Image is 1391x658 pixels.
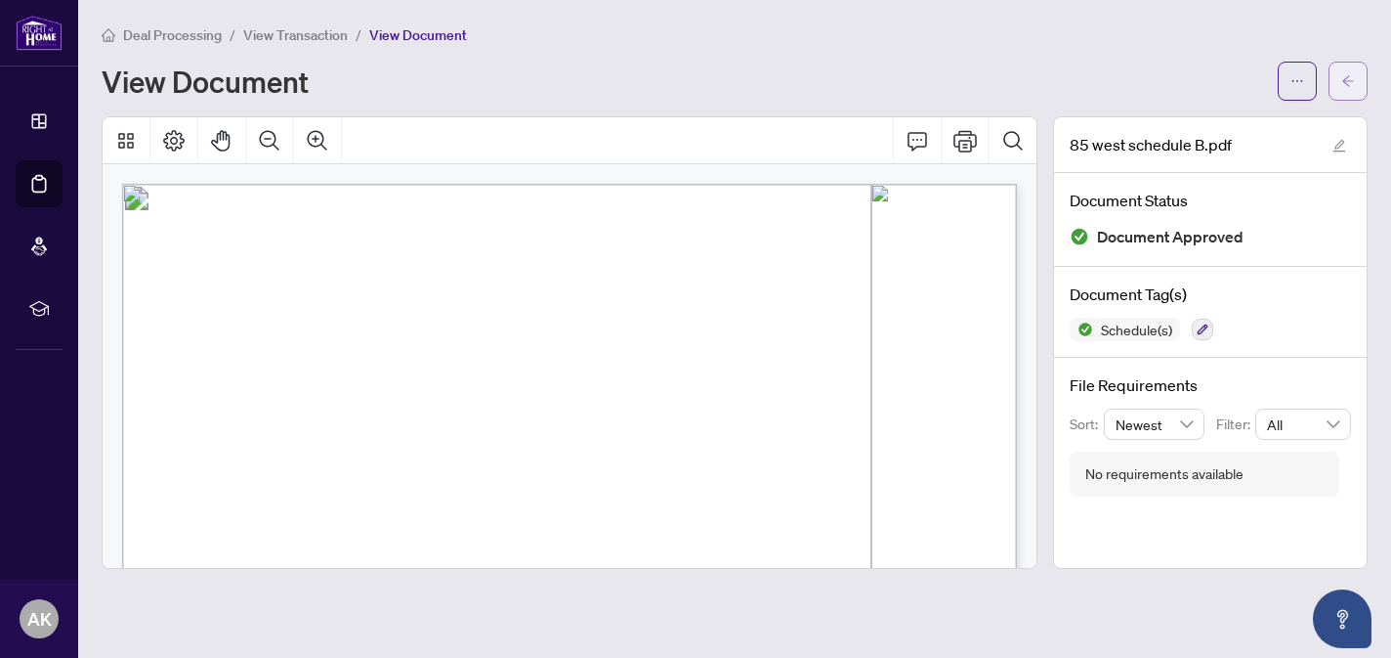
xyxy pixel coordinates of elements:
span: edit [1332,139,1346,153]
img: Status Icon [1070,318,1093,341]
img: Document Status [1070,227,1089,246]
span: Document Approved [1097,224,1243,250]
h4: File Requirements [1070,373,1351,397]
img: logo [16,15,63,51]
h4: Document Tag(s) [1070,283,1351,306]
span: Newest [1116,410,1194,439]
span: Schedule(s) [1093,323,1180,336]
span: ellipsis [1290,74,1304,88]
span: View Document [369,26,467,44]
span: 85 west schedule B.pdf [1070,133,1232,156]
h1: View Document [102,66,309,97]
span: arrow-left [1341,74,1355,88]
span: View Transaction [243,26,348,44]
span: home [102,28,115,42]
span: AK [27,605,52,633]
div: No requirements available [1085,463,1243,485]
h4: Document Status [1070,189,1351,212]
li: / [356,23,361,46]
p: Sort: [1070,414,1104,435]
span: All [1267,410,1339,439]
p: Filter: [1216,414,1255,435]
span: Deal Processing [123,26,222,44]
li: / [230,23,235,46]
button: Open asap [1313,590,1371,648]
